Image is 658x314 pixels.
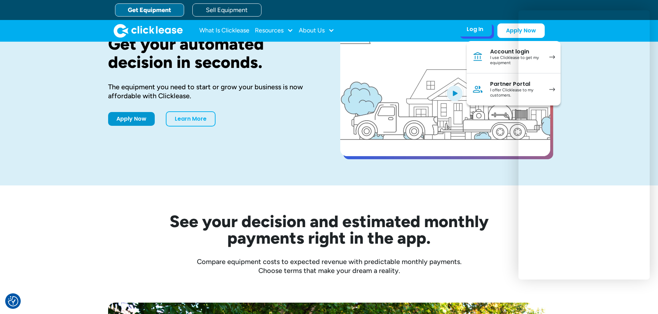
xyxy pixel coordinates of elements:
div: I offer Clicklease to my customers. [490,88,542,98]
div: About Us [299,24,334,38]
a: Sell Equipment [192,3,261,17]
a: Get Equipment [115,3,184,17]
h1: Get your automated decision in seconds. [108,35,318,71]
h2: See your decision and estimated monthly payments right in the app. [136,213,523,246]
div: The equipment you need to start or grow your business is now affordable with Clicklease. [108,82,318,100]
img: Clicklease logo [114,24,183,38]
div: Compare equipment costs to expected revenue with predictable monthly payments. Choose terms that ... [108,257,550,275]
div: I use Clicklease to get my equipment [490,55,542,66]
a: Account loginI use Clicklease to get my equipment [467,41,561,73]
a: Partner PortalI offer Clicklease to my customers. [467,73,561,105]
a: Apply Now [497,23,545,38]
img: Bank icon [472,51,483,62]
div: Resources [255,24,293,38]
img: Blue play button logo on a light blue circular background [445,83,464,103]
a: What Is Clicklease [199,24,249,38]
a: home [114,24,183,38]
a: Learn More [166,111,216,126]
a: Apply Now [108,112,155,126]
div: Partner Portal [490,81,542,88]
div: Log In [467,26,483,33]
div: Account login [490,48,542,55]
button: Consent Preferences [8,296,18,306]
img: Person icon [472,84,483,95]
img: Revisit consent button [8,296,18,306]
iframe: Chat Window [518,10,650,280]
a: open lightbox [340,35,550,156]
nav: Log In [467,41,561,105]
